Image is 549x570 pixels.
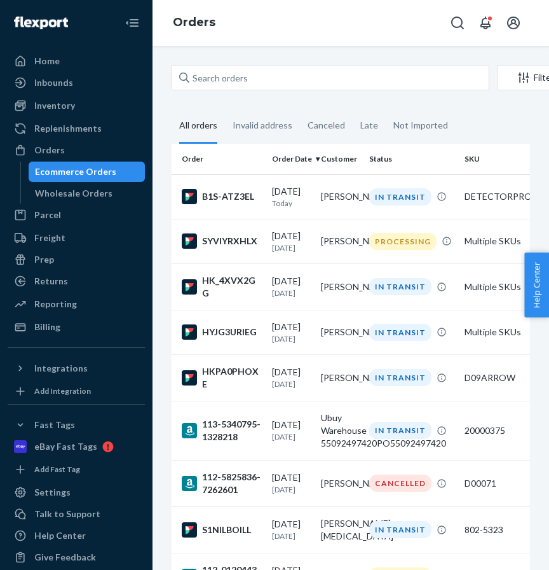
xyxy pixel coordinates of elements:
[316,263,365,310] td: [PERSON_NAME]
[272,518,311,541] div: [DATE]
[8,249,145,270] a: Prep
[316,354,365,401] td: [PERSON_NAME]
[182,365,262,391] div: HKPA0PHOXE
[8,317,145,337] a: Billing
[34,419,75,431] div: Fast Tags
[272,379,311,389] p: [DATE]
[308,109,345,142] div: Canceled
[8,415,145,435] button: Fast Tags
[316,219,365,263] td: [PERSON_NAME]
[8,228,145,248] a: Freight
[524,253,549,317] button: Help Center
[360,109,378,142] div: Late
[369,278,431,295] div: IN TRANSIT
[272,230,311,253] div: [DATE]
[8,271,145,291] a: Returns
[34,298,77,310] div: Reporting
[369,188,431,205] div: IN TRANSIT
[473,10,498,36] button: Open notifications
[8,73,145,93] a: Inbounds
[34,253,54,266] div: Prep
[272,471,311,495] div: [DATE]
[8,547,145,567] button: Give Feedback
[272,242,311,253] p: [DATE]
[179,109,217,144] div: All orders
[34,275,68,288] div: Returns
[34,76,73,89] div: Inbounds
[8,51,145,71] a: Home
[8,140,145,160] a: Orders
[34,508,100,520] div: Talk to Support
[34,386,91,396] div: Add Integration
[34,486,71,499] div: Settings
[182,233,262,249] div: SYVIYRXHLX
[8,504,145,524] a: Talk to Support
[369,521,431,538] div: IN TRANSIT
[34,122,102,135] div: Replenishments
[34,464,80,475] div: Add Fast Tag
[34,209,61,221] div: Parcel
[272,198,311,209] p: Today
[34,321,60,333] div: Billing
[8,205,145,225] a: Parcel
[34,362,88,375] div: Integrations
[8,384,145,399] a: Add Integration
[182,522,262,538] div: S1NILBOILL
[119,10,145,36] button: Close Navigation
[172,144,267,174] th: Order
[29,162,146,182] a: Ecommerce Orders
[34,144,65,156] div: Orders
[173,15,215,29] a: Orders
[34,551,96,564] div: Give Feedback
[272,531,311,541] p: [DATE]
[321,153,360,164] div: Customer
[182,471,262,496] div: 112-5825836-7262601
[369,369,431,386] div: IN TRANSIT
[182,274,262,300] div: HK_4XVX2GG
[182,189,262,204] div: B1S-ATZ3EL
[369,324,431,341] div: IN TRANSIT
[272,484,311,495] p: [DATE]
[267,144,316,174] th: Order Date
[369,422,431,439] div: IN TRANSIT
[272,333,311,344] p: [DATE]
[364,144,459,174] th: Status
[34,55,60,67] div: Home
[8,358,145,379] button: Integrations
[272,321,311,344] div: [DATE]
[316,174,365,219] td: [PERSON_NAME]
[8,525,145,546] a: Help Center
[182,418,262,443] div: 113-5340795-1328218
[182,324,262,340] div: HYJG3URIEG
[29,183,146,204] a: Wholesale Orders
[34,440,97,453] div: eBay Fast Tags
[8,294,145,314] a: Reporting
[272,185,311,209] div: [DATE]
[172,65,489,90] input: Search orders
[8,462,145,477] a: Add Fast Tag
[272,419,311,442] div: [DATE]
[8,95,145,116] a: Inventory
[316,460,365,506] td: [PERSON_NAME]
[272,288,311,298] p: [DATE]
[316,310,365,354] td: [PERSON_NAME]
[369,233,437,250] div: PROCESSING
[272,431,311,442] p: [DATE]
[369,475,431,492] div: CANCELLED
[34,529,86,542] div: Help Center
[35,187,112,200] div: Wholesale Orders
[233,109,292,142] div: Invalid address
[8,436,145,457] a: eBay Fast Tags
[34,99,75,112] div: Inventory
[445,10,470,36] button: Open Search Box
[501,10,526,36] button: Open account menu
[163,4,226,41] ol: breadcrumbs
[8,482,145,503] a: Settings
[8,118,145,139] a: Replenishments
[34,232,65,244] div: Freight
[35,165,116,178] div: Ecommerce Orders
[316,401,365,460] td: Ubuy Warehouse 55092497420PO55092497420
[14,17,68,29] img: Flexport logo
[393,109,448,142] div: Not Imported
